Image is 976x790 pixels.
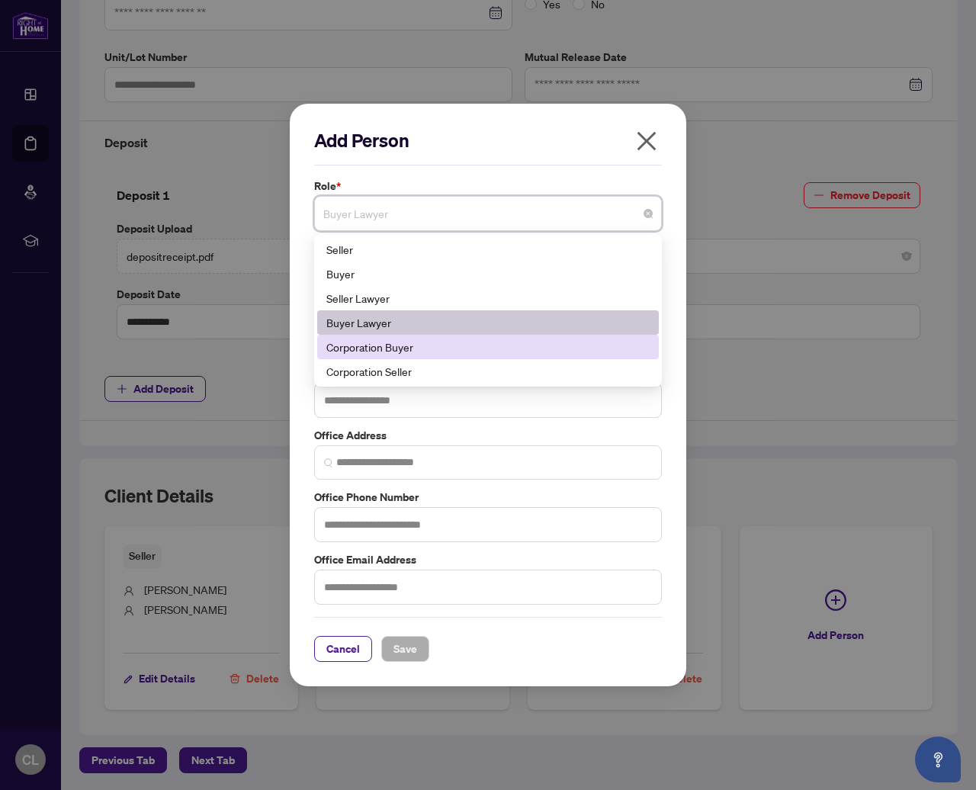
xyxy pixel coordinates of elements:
[314,427,662,444] label: Office Address
[317,335,659,359] div: Corporation Buyer
[634,129,659,153] span: close
[381,636,429,662] button: Save
[326,265,650,282] div: Buyer
[317,310,659,335] div: Buyer Lawyer
[324,458,333,467] img: search_icon
[317,262,659,286] div: Buyer
[326,314,650,331] div: Buyer Lawyer
[644,209,653,218] span: close-circle
[326,339,650,355] div: Corporation Buyer
[314,489,662,506] label: Office Phone Number
[317,359,659,384] div: Corporation Seller
[326,637,360,661] span: Cancel
[323,199,653,228] span: Buyer Lawyer
[326,363,650,380] div: Corporation Seller
[326,241,650,258] div: Seller
[326,290,650,307] div: Seller Lawyer
[317,286,659,310] div: Seller Lawyer
[314,178,662,194] label: Role
[314,551,662,568] label: Office Email Address
[317,237,659,262] div: Seller
[314,636,372,662] button: Cancel
[915,737,961,782] button: Open asap
[314,128,662,153] h2: Add Person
